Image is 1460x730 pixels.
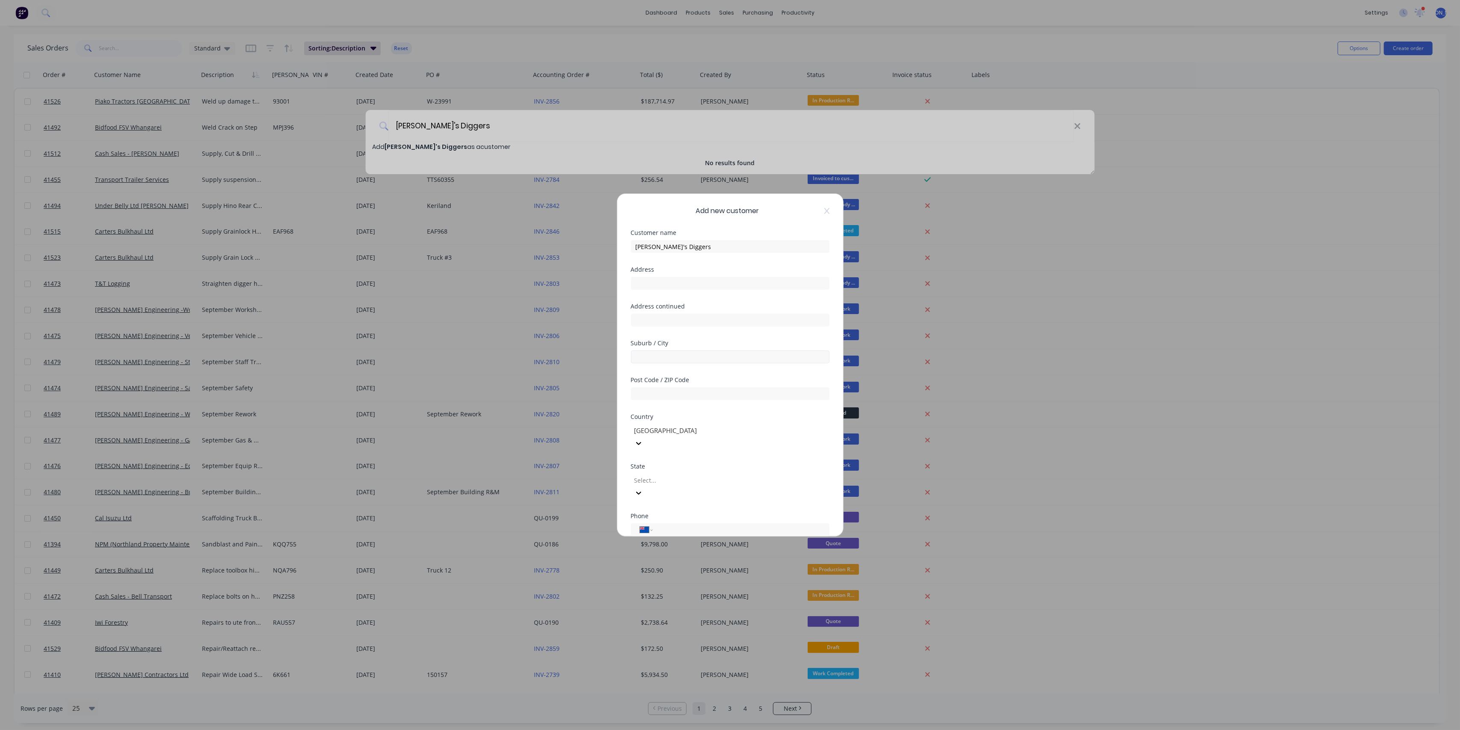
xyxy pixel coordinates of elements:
[631,267,829,273] div: Address
[631,340,829,346] div: Suburb / City
[631,377,829,383] div: Post Code / ZIP Code
[631,303,829,309] div: Address continued
[696,206,759,216] span: Add new customer
[631,463,829,469] div: State
[631,513,829,519] div: Phone
[631,230,829,236] div: Customer name
[631,414,829,420] div: Country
